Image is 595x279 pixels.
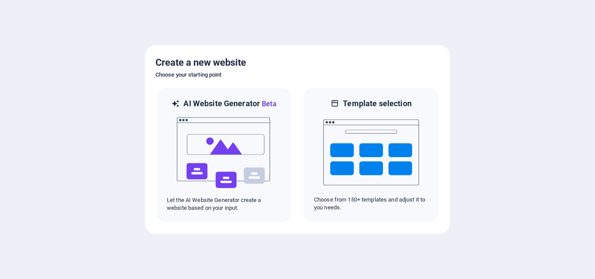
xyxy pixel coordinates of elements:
[176,109,272,196] img: ai
[156,70,439,80] h6: Choose your starting point
[314,196,428,212] p: Choose from 150+ templates and adjust it to you needs.
[167,196,281,212] p: Let the AI Website Generator create a website based on your input.
[183,98,276,109] h6: AI Website Generator
[156,87,292,223] div: AI Website GeneratorBetaaiLet the AI Website Generator create a website based on your input.
[343,98,411,109] h6: Template selection
[260,100,277,108] span: Beta
[303,87,439,223] div: Template selectionChoose from 150+ templates and adjust it to you needs.
[156,56,439,70] h5: Create a new website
